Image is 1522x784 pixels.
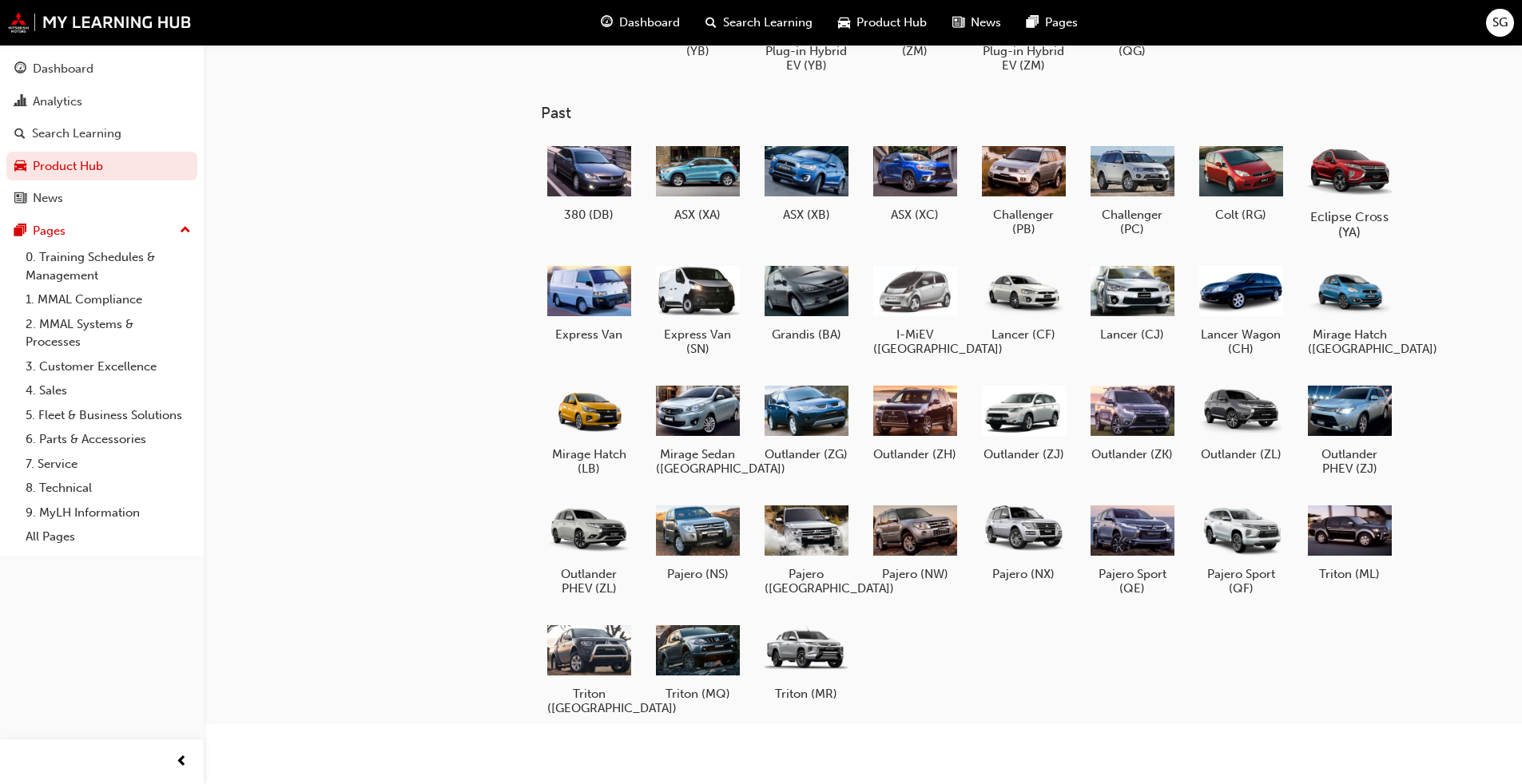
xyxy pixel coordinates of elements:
[656,208,740,222] h5: ASX (XA)
[19,427,197,452] a: 6. Parts & Accessories
[1308,447,1392,476] h5: Outlander PHEV (ZJ)
[541,375,637,482] a: Mirage Hatch (LB)
[1091,208,1174,236] h5: Challenger (PC)
[33,60,93,78] div: Dashboard
[19,354,197,379] a: 3. Customer Excellence
[758,255,854,348] a: Grandis (BA)
[982,447,1066,461] h5: Outlander (ZJ)
[1199,447,1283,461] h5: Outlander (ZL)
[1193,136,1289,228] a: Colt (RG)
[765,687,848,701] h5: Triton (MR)
[14,95,26,109] span: chart-icon
[19,312,197,354] a: 2. MMAL Systems & Processes
[6,119,197,148] a: Search Learning
[1045,14,1078,32] span: Pages
[982,208,1066,236] h5: Challenger (PB)
[1193,495,1289,602] a: Pajero Sport (QF)
[765,30,848,73] h5: Eclipse Cross Plug-in Hybrid EV (YB)
[14,127,26,141] span: search-icon
[19,287,197,312] a: 1. MMAL Compliance
[14,160,26,174] span: car-icon
[19,378,197,403] a: 4. Sales
[1486,9,1514,37] button: SG
[952,13,964,33] span: news-icon
[758,136,854,228] a: ASX (XB)
[19,501,197,525] a: 9. MyLH Information
[873,447,957,461] h5: Outlander (ZH)
[867,375,963,468] a: Outlander (ZH)
[873,327,957,356] h5: I-MiEV ([GEOGRAPHIC_DATA])
[976,255,1071,348] a: Lancer (CF)
[825,6,940,39] a: car-iconProduct Hub
[1014,6,1091,39] a: pages-iconPages
[873,208,957,222] h5: ASX (XC)
[971,14,1001,32] span: News
[758,615,854,707] a: Triton (MR)
[1091,447,1174,461] h5: Outlander (ZK)
[1199,567,1283,596] h5: Pajero Sport (QF)
[1091,327,1174,342] h5: Lancer (CJ)
[650,255,745,362] a: Express Van (SN)
[547,687,631,715] h5: Triton ([GEOGRAPHIC_DATA])
[1084,495,1180,602] a: Pajero Sport (QE)
[32,125,121,143] div: Search Learning
[976,375,1071,468] a: Outlander (ZJ)
[867,255,963,362] a: I-MiEV ([GEOGRAPHIC_DATA])
[982,567,1066,581] h5: Pajero (NX)
[838,13,850,33] span: car-icon
[765,567,848,596] h5: Pajero ([GEOGRAPHIC_DATA])
[176,752,188,772] span: prev-icon
[33,222,66,240] div: Pages
[1305,209,1393,240] h5: Eclipse Cross (YA)
[6,216,197,246] button: Pages
[976,136,1071,243] a: Challenger (PB)
[19,245,197,287] a: 0. Training Schedules & Management
[765,208,848,222] h5: ASX (XB)
[940,6,1014,39] a: news-iconNews
[1199,208,1283,222] h5: Colt (RG)
[650,375,745,482] a: Mirage Sedan ([GEOGRAPHIC_DATA])
[656,567,740,581] h5: Pajero (NS)
[650,136,745,228] a: ASX (XA)
[6,87,197,117] a: Analytics
[180,220,191,241] span: up-icon
[6,54,197,84] a: Dashboard
[19,452,197,477] a: 7. Service
[1199,327,1283,356] h5: Lancer Wagon (CH)
[656,687,740,701] h5: Triton (MQ)
[541,136,637,228] a: 380 (DB)
[1193,375,1289,468] a: Outlander (ZL)
[982,327,1066,342] h5: Lancer (CF)
[867,136,963,228] a: ASX (XC)
[541,104,1448,122] h3: Past
[19,403,197,428] a: 5. Fleet & Business Solutions
[723,14,813,32] span: Search Learning
[547,567,631,596] h5: Outlander PHEV (ZL)
[1301,255,1397,362] a: Mirage Hatch ([GEOGRAPHIC_DATA])
[650,615,745,707] a: Triton (MQ)
[856,14,927,32] span: Product Hub
[8,12,192,33] img: mmal
[14,192,26,206] span: news-icon
[1193,255,1289,362] a: Lancer Wagon (CH)
[758,495,854,602] a: Pajero ([GEOGRAPHIC_DATA])
[601,13,613,33] span: guage-icon
[1308,327,1392,356] h5: Mirage Hatch ([GEOGRAPHIC_DATA])
[1301,136,1397,243] a: Eclipse Cross (YA)
[588,6,693,39] a: guage-iconDashboard
[19,476,197,501] a: 8. Technical
[1492,14,1508,32] span: SG
[541,615,637,722] a: Triton ([GEOGRAPHIC_DATA])
[976,495,1071,588] a: Pajero (NX)
[1084,375,1180,468] a: Outlander (ZK)
[14,224,26,239] span: pages-icon
[650,495,745,588] a: Pajero (NS)
[1084,255,1180,348] a: Lancer (CJ)
[541,255,637,348] a: Express Van
[656,447,740,476] h5: Mirage Sedan ([GEOGRAPHIC_DATA])
[619,14,680,32] span: Dashboard
[982,30,1066,73] h5: Outlander Plug-in Hybrid EV (ZM)
[705,13,717,33] span: search-icon
[1301,495,1397,588] a: Triton (ML)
